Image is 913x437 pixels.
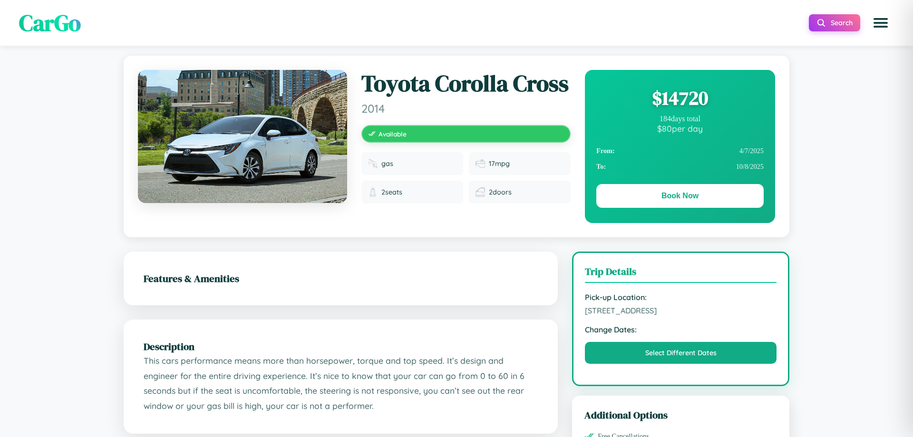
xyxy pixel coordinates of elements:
[361,70,571,97] h1: Toyota Corolla Cross
[19,7,81,39] span: CarGo
[585,292,777,302] strong: Pick-up Location:
[144,353,538,414] p: This cars performance means more than horsepower, torque and top speed. It’s design and engineer ...
[585,264,777,283] h3: Trip Details
[809,14,860,31] button: Search
[476,159,485,168] img: Fuel efficiency
[476,187,485,197] img: Doors
[489,188,512,196] span: 2 doors
[596,184,764,208] button: Book Now
[585,306,777,315] span: [STREET_ADDRESS]
[585,342,777,364] button: Select Different Dates
[596,163,606,171] strong: To:
[381,188,402,196] span: 2 seats
[867,10,894,36] button: Open menu
[368,187,378,197] img: Seats
[831,19,853,27] span: Search
[381,159,393,168] span: gas
[596,147,615,155] strong: From:
[596,85,764,111] div: $ 14720
[596,143,764,159] div: 4 / 7 / 2025
[138,70,347,203] img: Toyota Corolla Cross 2014
[489,159,510,168] span: 17 mpg
[596,115,764,123] div: 184 days total
[584,408,777,422] h3: Additional Options
[596,123,764,134] div: $ 80 per day
[585,325,777,334] strong: Change Dates:
[144,272,538,285] h2: Features & Amenities
[596,159,764,175] div: 10 / 8 / 2025
[144,340,538,353] h2: Description
[361,101,571,116] span: 2014
[379,130,407,138] span: Available
[368,159,378,168] img: Fuel type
